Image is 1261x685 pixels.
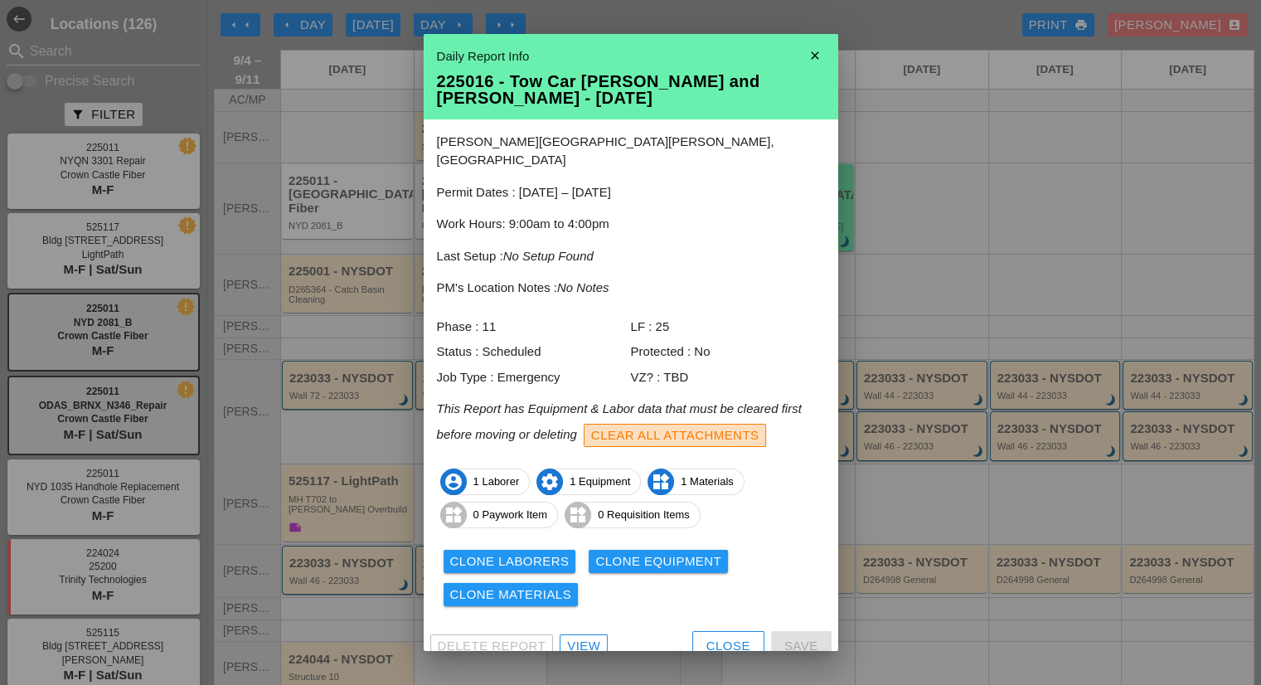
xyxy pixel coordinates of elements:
div: Close [706,637,750,656]
i: This Report has Equipment & Labor data that must be cleared first before moving or deleting [437,401,802,440]
button: Clone Equipment [589,550,728,573]
div: VZ? : TBD [631,368,825,387]
p: [PERSON_NAME][GEOGRAPHIC_DATA][PERSON_NAME], [GEOGRAPHIC_DATA] [437,133,825,170]
i: account_circle [440,469,467,495]
span: 0 Paywork Item [441,502,558,528]
div: View [567,637,600,656]
a: View [560,634,608,658]
span: 1 Laborer [441,469,530,495]
div: Clone Materials [450,585,572,605]
div: Daily Report Info [437,47,825,66]
div: Clear All Attachments [591,426,759,445]
button: Clone Laborers [444,550,576,573]
i: No Notes [557,280,609,294]
p: Last Setup : [437,247,825,266]
i: No Setup Found [503,249,594,263]
span: 1 Equipment [537,469,640,495]
span: 0 Requisition Items [565,502,700,528]
p: Permit Dates : [DATE] – [DATE] [437,183,825,202]
span: 1 Materials [648,469,744,495]
div: Protected : No [631,342,825,362]
div: Clone Laborers [450,552,570,571]
div: Status : Scheduled [437,342,631,362]
i: widgets [440,502,467,528]
i: settings [536,469,563,495]
i: widgets [565,502,591,528]
i: widgets [647,469,674,495]
div: Job Type : Emergency [437,368,631,387]
button: Clone Materials [444,583,579,606]
button: Close [692,631,764,661]
p: PM's Location Notes : [437,279,825,298]
i: close [798,39,832,72]
button: Clear All Attachments [584,424,767,447]
div: Phase : 11 [437,318,631,337]
div: 225016 - Tow Car [PERSON_NAME] and [PERSON_NAME] - [DATE] [437,73,825,106]
div: Clone Equipment [595,552,721,571]
div: LF : 25 [631,318,825,337]
p: Work Hours: 9:00am to 4:00pm [437,215,825,234]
